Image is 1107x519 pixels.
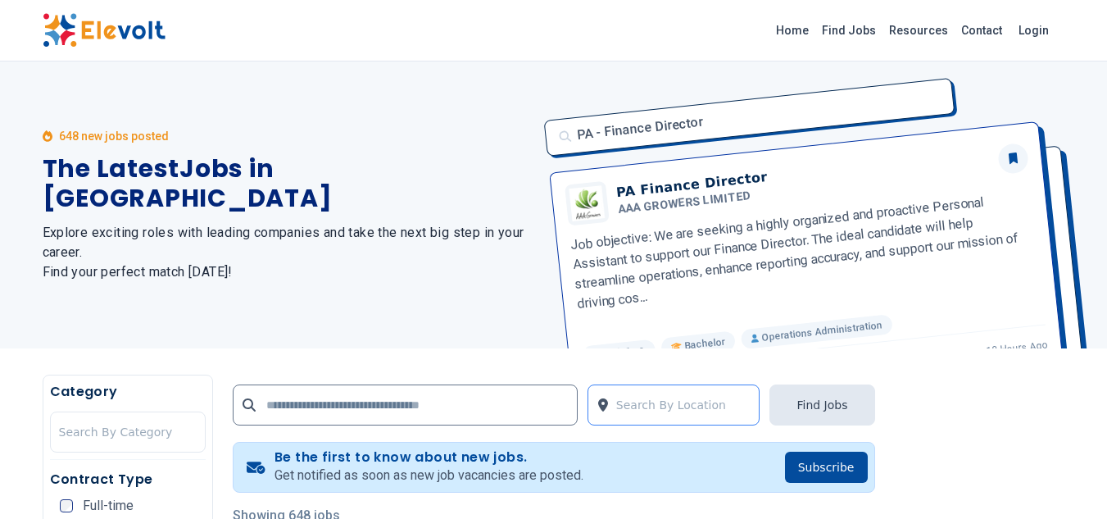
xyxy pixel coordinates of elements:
img: Elevolt [43,13,166,48]
p: Get notified as soon as new job vacancies are posted. [274,466,583,485]
a: Resources [882,17,955,43]
button: Subscribe [785,452,868,483]
h2: Explore exciting roles with leading companies and take the next big step in your career. Find you... [43,223,534,282]
a: Home [769,17,815,43]
h4: Be the first to know about new jobs. [274,449,583,466]
input: Full-time [60,499,73,512]
span: Full-time [83,499,134,512]
button: Find Jobs [769,385,874,426]
p: 648 new jobs posted [59,128,169,144]
a: Contact [955,17,1009,43]
h5: Contract Type [50,470,206,489]
a: Find Jobs [815,17,882,43]
h5: Category [50,382,206,402]
h1: The Latest Jobs in [GEOGRAPHIC_DATA] [43,154,534,213]
a: Login [1009,14,1059,47]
